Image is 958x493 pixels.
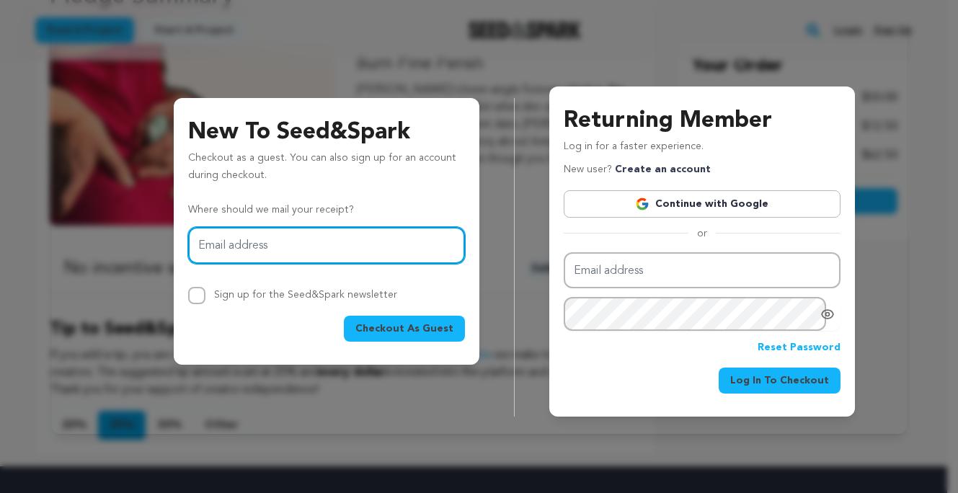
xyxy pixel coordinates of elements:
p: Where should we mail your receipt? [188,202,465,219]
p: Checkout as a guest. You can also sign up for an account during checkout. [188,150,465,190]
span: Checkout As Guest [355,321,453,336]
span: Log In To Checkout [730,373,829,388]
h3: New To Seed&Spark [188,115,465,150]
label: Sign up for the Seed&Spark newsletter [214,290,397,300]
a: Create an account [615,164,711,174]
a: Reset Password [758,339,841,357]
button: Log In To Checkout [719,368,841,394]
span: or [688,226,716,241]
p: Log in for a faster experience. [564,138,841,161]
a: Continue with Google [564,190,841,218]
p: New user? [564,161,711,179]
a: Show password as plain text. Warning: this will display your password on the screen. [820,307,835,321]
input: Email address [188,227,465,264]
img: Google logo [635,197,649,211]
h3: Returning Member [564,104,841,138]
button: Checkout As Guest [344,316,465,342]
input: Email address [564,252,841,289]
